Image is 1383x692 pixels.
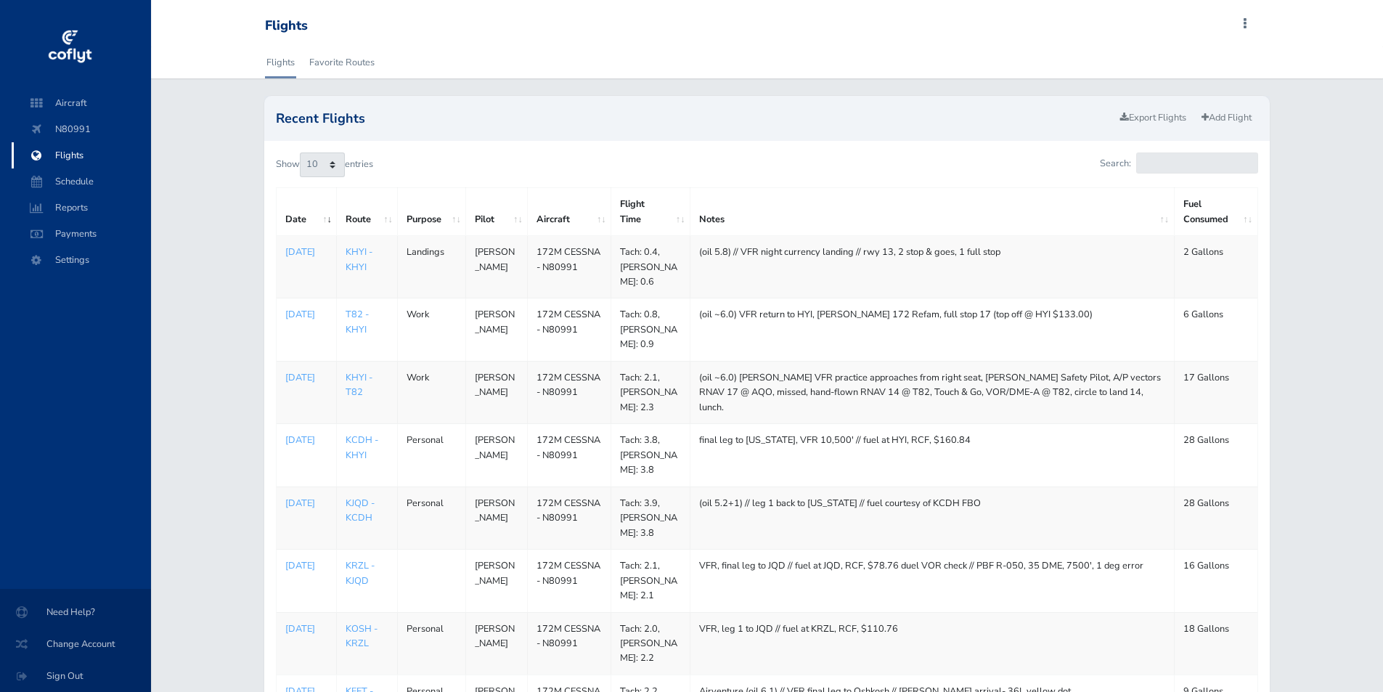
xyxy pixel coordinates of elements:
[466,298,528,361] td: [PERSON_NAME]
[285,307,327,322] a: [DATE]
[690,298,1175,361] td: (oil ~6.0) VFR return to HYI, [PERSON_NAME] 172 Refam, full stop 17 (top off @ HYI $133.00)
[26,221,136,247] span: Payments
[265,46,296,78] a: Flights
[300,152,345,177] select: Showentries
[17,599,134,625] span: Need Help?
[346,245,372,273] a: KHYI - KHYI
[611,612,690,675] td: Tach: 2.0, [PERSON_NAME]: 2.2
[346,622,378,650] a: KOSH - KRZL
[285,433,327,447] a: [DATE]
[26,142,136,168] span: Flights
[26,116,136,142] span: N80991
[466,550,528,612] td: [PERSON_NAME]
[26,195,136,221] span: Reports
[690,188,1175,236] th: Notes: activate to sort column ascending
[611,236,690,298] td: Tach: 0.4, [PERSON_NAME]: 0.6
[17,631,134,657] span: Change Account
[611,487,690,549] td: Tach: 3.9, [PERSON_NAME]: 3.8
[690,236,1175,298] td: (oil 5.8) // VFR night currency landing // rwy 13, 2 stop & goes, 1 full stop
[1174,487,1257,549] td: 28 Gallons
[1174,188,1257,236] th: Fuel Consumed: activate to sort column ascending
[398,188,466,236] th: Purpose: activate to sort column ascending
[1174,361,1257,423] td: 17 Gallons
[26,247,136,273] span: Settings
[1174,236,1257,298] td: 2 Gallons
[398,612,466,675] td: Personal
[285,496,327,510] a: [DATE]
[528,236,611,298] td: 172M CESSNA - N80991
[528,487,611,549] td: 172M CESSNA - N80991
[466,361,528,423] td: [PERSON_NAME]
[611,298,690,361] td: Tach: 0.8, [PERSON_NAME]: 0.9
[528,550,611,612] td: 172M CESSNA - N80991
[466,188,528,236] th: Pilot: activate to sort column ascending
[398,424,466,487] td: Personal
[1174,424,1257,487] td: 28 Gallons
[1114,107,1193,129] a: Export Flights
[528,361,611,423] td: 172M CESSNA - N80991
[1195,107,1258,129] a: Add Flight
[1174,298,1257,361] td: 6 Gallons
[398,236,466,298] td: Landings
[466,612,528,675] td: [PERSON_NAME]
[690,550,1175,612] td: VFR, final leg to JQD // fuel at JQD, RCF, $78.76 duel VOR check // PBF R-050, 35 DME, 7500', 1 d...
[285,370,327,385] a: [DATE]
[690,612,1175,675] td: VFR, leg 1 to JQD // fuel at KRZL, RCF, $110.76
[1174,550,1257,612] td: 16 Gallons
[528,188,611,236] th: Aircraft: activate to sort column ascending
[26,168,136,195] span: Schedule
[346,497,375,524] a: KJQD - KCDH
[276,152,373,177] label: Show entries
[308,46,376,78] a: Favorite Routes
[398,487,466,549] td: Personal
[528,612,611,675] td: 172M CESSNA - N80991
[337,188,398,236] th: Route: activate to sort column ascending
[611,550,690,612] td: Tach: 2.1, [PERSON_NAME]: 2.1
[611,361,690,423] td: Tach: 2.1, [PERSON_NAME]: 2.3
[1174,612,1257,675] td: 18 Gallons
[611,188,690,236] th: Flight Time: activate to sort column ascending
[17,663,134,689] span: Sign Out
[398,298,466,361] td: Work
[265,18,308,34] div: Flights
[277,188,337,236] th: Date: activate to sort column ascending
[46,25,94,69] img: coflyt logo
[690,361,1175,423] td: (oil ~6.0) [PERSON_NAME] VFR practice approaches from right seat, [PERSON_NAME] Safety Pilot, A/P...
[611,424,690,487] td: Tach: 3.8, [PERSON_NAME]: 3.8
[346,371,372,399] a: KHYI - T82
[690,487,1175,549] td: (oil 5.2+1) // leg 1 back to [US_STATE] // fuel courtesy of KCDH FBO
[466,424,528,487] td: [PERSON_NAME]
[285,558,327,573] a: [DATE]
[528,298,611,361] td: 172M CESSNA - N80991
[1100,152,1257,174] label: Search:
[276,112,1113,125] h2: Recent Flights
[398,361,466,423] td: Work
[346,559,375,587] a: KRZL - KJQD
[285,245,327,259] a: [DATE]
[346,433,378,461] a: KCDH - KHYI
[466,487,528,549] td: [PERSON_NAME]
[285,622,327,636] a: [DATE]
[1136,152,1258,174] input: Search:
[466,236,528,298] td: [PERSON_NAME]
[690,424,1175,487] td: final leg to [US_STATE], VFR 10,500' // fuel at HYI, RCF, $160.84
[528,424,611,487] td: 172M CESSNA - N80991
[26,90,136,116] span: Aircraft
[346,308,369,335] a: T82 - KHYI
